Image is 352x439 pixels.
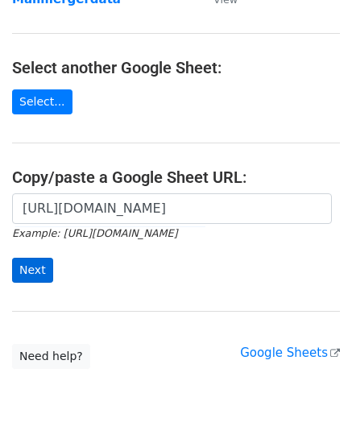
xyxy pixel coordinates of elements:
h4: Copy/paste a Google Sheet URL: [12,168,340,187]
iframe: Chat Widget [271,362,352,439]
small: Example: [URL][DOMAIN_NAME] [12,227,177,239]
input: Paste your Google Sheet URL here [12,193,332,224]
input: Next [12,258,53,283]
a: Select... [12,89,72,114]
a: Need help? [12,344,90,369]
h4: Select another Google Sheet: [12,58,340,77]
a: Google Sheets [240,346,340,360]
